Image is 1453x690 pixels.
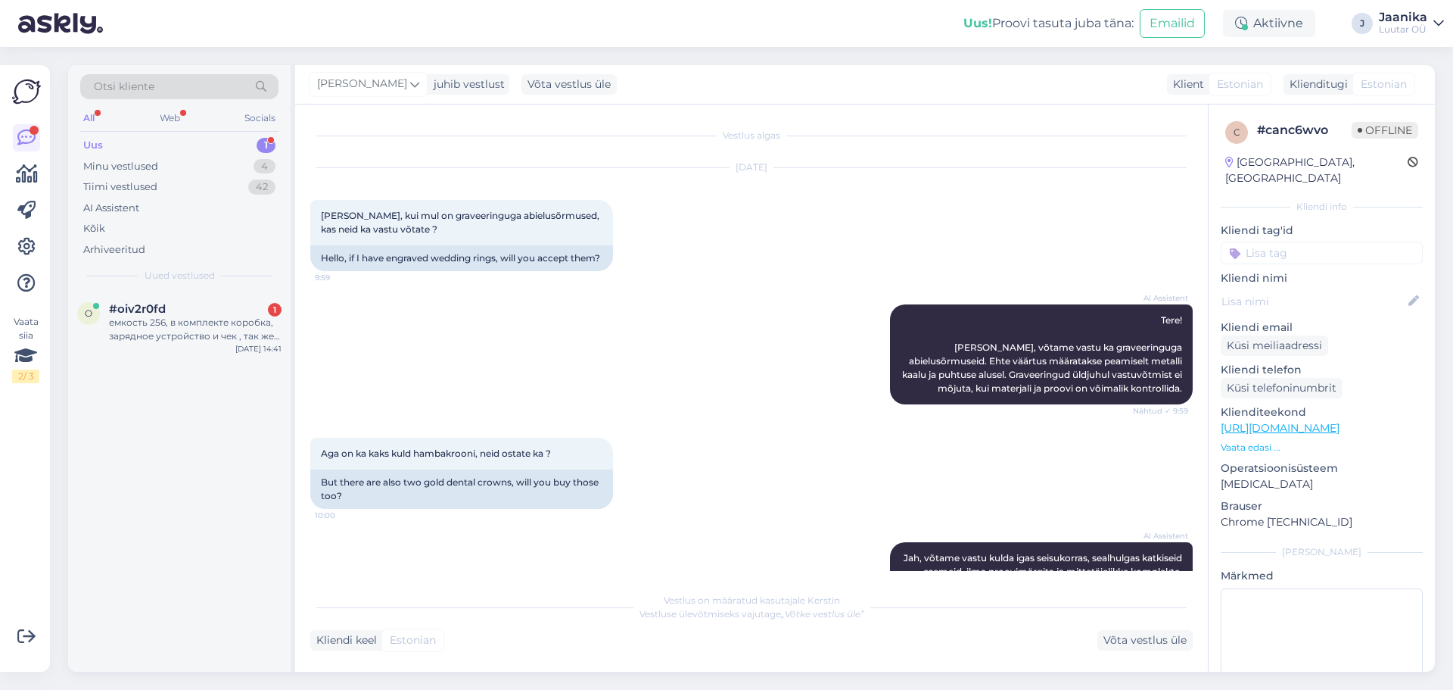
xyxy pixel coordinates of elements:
div: Küsi telefoninumbrit [1221,378,1343,398]
div: Küsi meiliaadressi [1221,336,1328,356]
div: Klienditugi [1283,76,1348,92]
div: Uus [83,138,103,153]
div: Tiimi vestlused [83,180,157,195]
span: Jah, võtame vastu kulda igas seisukorras, sealhulgas katkiseid esemeid, ilma proovimärgita ja mit... [904,552,1184,577]
div: 1 [257,138,275,153]
p: Klienditeekond [1221,404,1423,420]
div: 1 [268,303,282,317]
p: Vaata edasi ... [1221,441,1423,454]
input: Lisa nimi [1221,293,1405,310]
div: Minu vestlused [83,159,158,174]
div: Socials [241,108,278,128]
p: Kliendi email [1221,320,1423,336]
div: Arhiveeritud [83,242,145,258]
span: AI Assistent [1131,292,1188,304]
div: Võta vestlus üle [521,74,617,95]
div: AI Assistent [83,201,139,216]
span: Estonian [390,632,436,648]
div: [DATE] [310,161,1193,174]
span: Uued vestlused [145,269,215,283]
img: Askly Logo [12,77,41,106]
div: Hello, if I have engraved wedding rings, will you accept them? [310,245,613,271]
div: Jaanika [1379,11,1427,23]
div: Kliendi info [1221,200,1423,214]
button: Emailid [1140,9,1205,38]
div: Kliendi keel [310,632,377,648]
div: Vestlus algas [310,129,1193,142]
b: Uus! [963,16,992,30]
div: емкость 256, в комплекте коробка, зарядное устройство и чек , так же еще действует гарантия [109,316,282,343]
div: Luutar OÜ [1379,23,1427,36]
p: Kliendi telefon [1221,362,1423,378]
p: Brauser [1221,498,1423,514]
div: Aktiivne [1223,10,1315,37]
div: J [1352,13,1373,34]
span: Estonian [1217,76,1263,92]
span: Estonian [1361,76,1407,92]
div: [DATE] 14:41 [235,343,282,354]
span: c [1234,126,1240,138]
span: Nähtud ✓ 9:59 [1131,405,1188,417]
div: But there are also two gold dental crowns, will you buy those too? [310,470,613,509]
p: Chrome [TECHNICAL_ID] [1221,514,1423,530]
div: Vaata siia [12,315,39,383]
div: Proovi tasuta juba täna: [963,14,1134,33]
div: 2 / 3 [12,370,39,383]
div: juhib vestlust [428,76,505,92]
span: o [85,308,92,319]
p: Operatsioonisüsteem [1221,461,1423,476]
div: Klient [1167,76,1204,92]
span: [PERSON_NAME] [317,76,407,92]
div: [PERSON_NAME] [1221,545,1423,559]
span: [PERSON_NAME], kui mul on graveeringuga abielusõrmused, kas neid ka vastu võtate ? [321,210,602,235]
span: Otsi kliente [94,79,154,95]
div: 4 [254,159,275,174]
span: Vestluse ülevõtmiseks vajutage [639,608,864,620]
span: 9:59 [315,272,372,283]
p: [MEDICAL_DATA] [1221,476,1423,492]
div: Kõik [83,221,105,236]
span: Aga on ka kaks kuld hambakrooni, neid ostate ka ? [321,448,551,459]
div: [GEOGRAPHIC_DATA], [GEOGRAPHIC_DATA] [1225,155,1408,186]
p: Märkmed [1221,568,1423,584]
span: 10:00 [315,510,372,521]
a: [URL][DOMAIN_NAME] [1221,421,1339,435]
i: „Võtke vestlus üle” [781,608,864,620]
div: Web [157,108,183,128]
span: Vestlus on määratud kasutajale Kerstin [664,595,840,606]
div: All [80,108,98,128]
a: JaanikaLuutar OÜ [1379,11,1444,36]
p: Kliendi tag'id [1221,223,1423,239]
input: Lisa tag [1221,242,1423,264]
span: Offline [1352,122,1418,139]
div: 42 [248,180,275,195]
p: Kliendi nimi [1221,270,1423,286]
span: #oiv2r0fd [109,302,166,316]
span: AI Assistent [1131,530,1188,542]
div: Võta vestlus üle [1097,630,1193,651]
div: # canc6wvo [1257,121,1352,139]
